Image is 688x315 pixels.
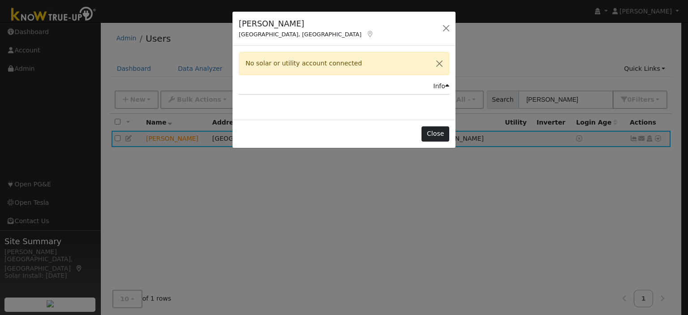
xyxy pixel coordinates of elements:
[239,18,374,30] h5: [PERSON_NAME]
[421,126,449,142] button: Close
[366,30,374,38] a: Map
[239,52,449,75] div: No solar or utility account connected
[430,52,449,74] button: Close
[239,31,361,38] span: [GEOGRAPHIC_DATA], [GEOGRAPHIC_DATA]
[433,82,449,91] div: Info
